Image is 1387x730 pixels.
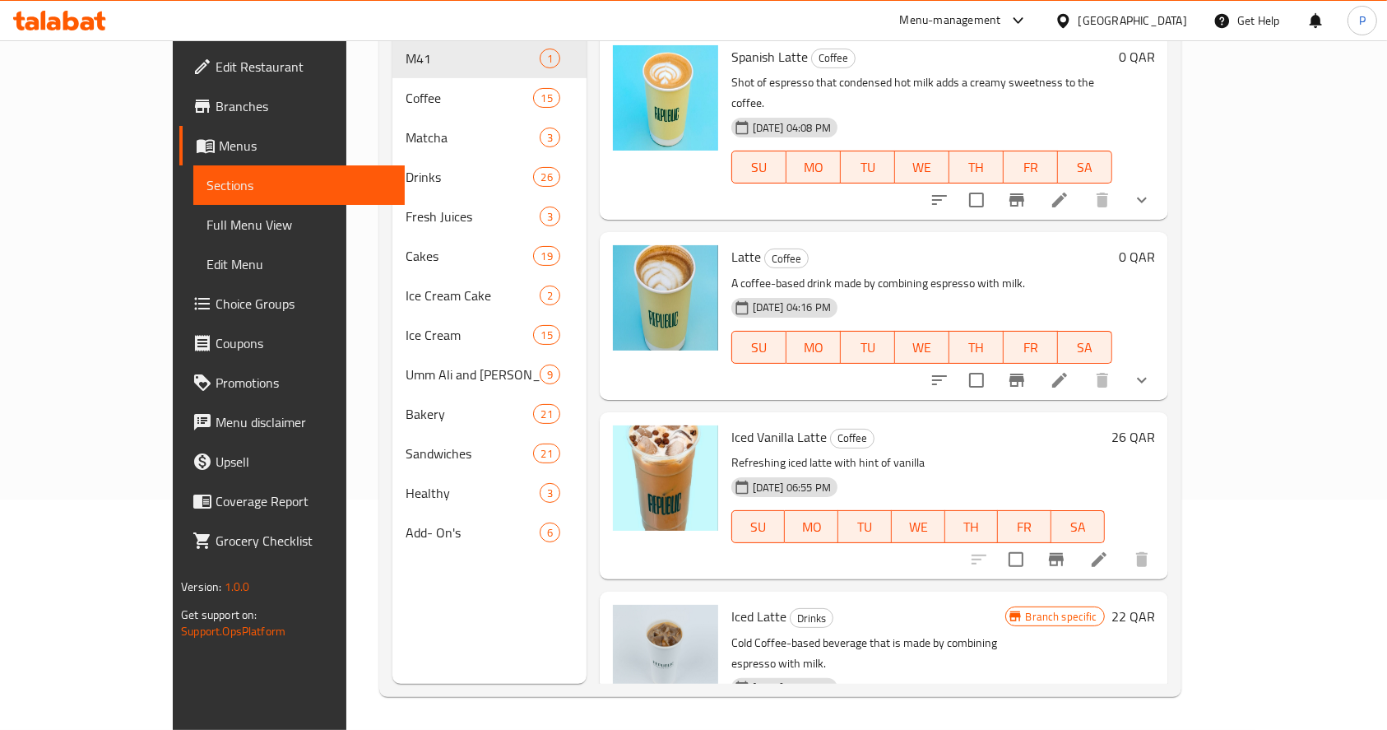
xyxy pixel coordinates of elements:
[181,604,257,625] span: Get support on:
[952,515,992,539] span: TH
[959,363,994,398] span: Select to update
[216,412,392,432] span: Menu disclaimer
[998,510,1051,543] button: FR
[225,576,250,597] span: 1.0.0
[1132,190,1152,210] svg: Show Choices
[902,336,943,360] span: WE
[739,156,780,179] span: SU
[216,373,392,393] span: Promotions
[1111,425,1155,449] h6: 26 QAR
[406,207,540,226] div: Fresh Juices
[1058,151,1112,184] button: SA
[540,207,560,226] div: items
[216,452,392,472] span: Upsell
[392,157,587,197] div: Drinks26
[895,151,949,184] button: WE
[406,88,533,108] span: Coffee
[841,331,895,364] button: TU
[179,126,405,165] a: Menus
[219,136,392,156] span: Menus
[1083,360,1122,400] button: delete
[790,608,833,628] div: Drinks
[392,78,587,118] div: Coffee15
[540,525,559,541] span: 6
[206,215,392,235] span: Full Menu View
[1132,370,1152,390] svg: Show Choices
[731,633,1005,674] p: Cold Coffee-based beverage that is made by combining espresso with milk.
[731,425,827,449] span: Iced Vanilla Latte
[534,446,559,462] span: 21
[179,284,405,323] a: Choice Groups
[193,244,405,284] a: Edit Menu
[793,156,834,179] span: MO
[392,197,587,236] div: Fresh Juices3
[786,331,841,364] button: MO
[206,254,392,274] span: Edit Menu
[540,483,560,503] div: items
[406,246,533,266] div: Cakes
[193,205,405,244] a: Full Menu View
[1050,190,1069,210] a: Edit menu item
[731,244,761,269] span: Latte
[1119,245,1155,268] h6: 0 QAR
[956,156,997,179] span: TH
[1122,180,1162,220] button: show more
[179,363,405,402] a: Promotions
[540,365,560,384] div: items
[1050,370,1069,390] a: Edit menu item
[731,44,808,69] span: Spanish Latte
[540,288,559,304] span: 2
[406,49,540,68] span: M41
[534,170,559,185] span: 26
[945,510,999,543] button: TH
[540,51,559,67] span: 1
[534,328,559,343] span: 15
[1089,550,1109,570] a: Edit menu item
[534,407,559,422] span: 21
[731,72,1112,114] p: Shot of espresso that condensed hot milk adds a creamy sweetness to the coffee.
[206,175,392,195] span: Sections
[920,360,959,400] button: sort-choices
[895,331,949,364] button: WE
[830,429,874,449] div: Coffee
[1058,331,1112,364] button: SA
[179,481,405,521] a: Coverage Report
[1058,515,1098,539] span: SA
[949,331,1004,364] button: TH
[181,576,221,597] span: Version:
[1019,609,1104,625] span: Branch specific
[898,515,939,539] span: WE
[731,331,786,364] button: SU
[1065,336,1106,360] span: SA
[406,404,533,424] span: Bakery
[845,515,885,539] span: TU
[533,167,559,187] div: items
[533,88,559,108] div: items
[216,531,392,551] span: Grocery Checklist
[1359,12,1366,30] span: P
[216,96,392,116] span: Branches
[406,365,540,384] div: Umm Ali and Basbousa
[406,444,533,463] span: Sandwiches
[764,249,809,268] div: Coffee
[406,167,533,187] span: Drinks
[1083,180,1122,220] button: delete
[613,605,718,710] img: Iced Latte
[812,49,855,67] span: Coffee
[1119,45,1155,68] h6: 0 QAR
[1065,156,1106,179] span: SA
[534,249,559,264] span: 19
[533,404,559,424] div: items
[533,325,559,345] div: items
[533,246,559,266] div: items
[392,236,587,276] div: Cakes19
[392,315,587,355] div: Ice Cream15
[739,336,780,360] span: SU
[406,483,540,503] div: Healthy
[216,491,392,511] span: Coverage Report
[540,523,560,542] div: items
[392,276,587,315] div: Ice Cream Cake2
[949,151,1004,184] button: TH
